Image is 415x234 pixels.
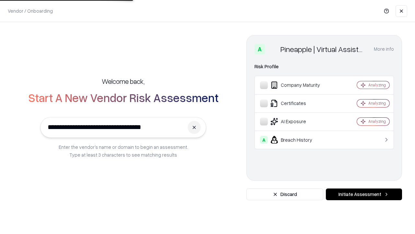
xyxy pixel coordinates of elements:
[260,136,338,144] div: Breach History
[28,91,219,104] h2: Start A New Vendor Risk Assessment
[255,63,394,71] div: Risk Profile
[260,136,268,144] div: A
[59,143,188,159] p: Enter the vendor’s name or domain to begin an assessment. Type at least 3 characters to see match...
[260,118,338,125] div: AI Exposure
[368,82,386,88] div: Analyzing
[374,43,394,55] button: More info
[368,119,386,124] div: Analyzing
[246,188,323,200] button: Discard
[280,44,366,54] div: Pineapple | Virtual Assistant Agency
[326,188,402,200] button: Initiate Assessment
[368,100,386,106] div: Analyzing
[267,44,278,54] img: Pineapple | Virtual Assistant Agency
[102,77,145,86] h5: Welcome back,
[260,99,338,107] div: Certificates
[8,7,53,14] p: Vendor / Onboarding
[260,81,338,89] div: Company Maturity
[255,44,265,54] div: A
